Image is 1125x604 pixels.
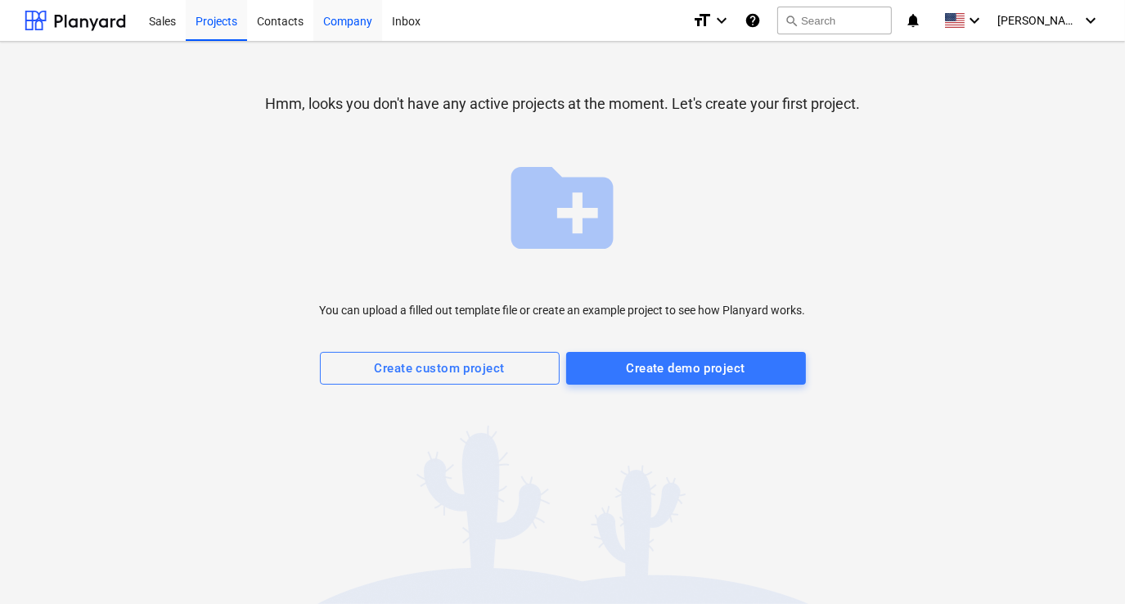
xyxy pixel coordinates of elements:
div: Create demo project [626,358,745,379]
div: Create custom project [375,358,505,379]
span: [PERSON_NAME] [997,14,1079,27]
i: notifications [905,11,921,30]
i: keyboard_arrow_down [965,11,984,30]
p: You can upload a filled out template file or create an example project to see how Planyard works. [320,302,806,319]
button: Create demo project [566,352,806,385]
button: Create custom project [320,352,560,385]
iframe: Chat Widget [1043,525,1125,604]
span: search [785,14,798,27]
i: keyboard_arrow_down [1081,11,1100,30]
button: Search [777,7,892,34]
i: format_size [692,11,712,30]
span: create_new_folder [502,146,624,269]
p: Hmm, looks you don't have any active projects at the moment. Let's create your first project. [265,94,860,114]
i: keyboard_arrow_down [712,11,731,30]
i: Knowledge base [745,11,761,30]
